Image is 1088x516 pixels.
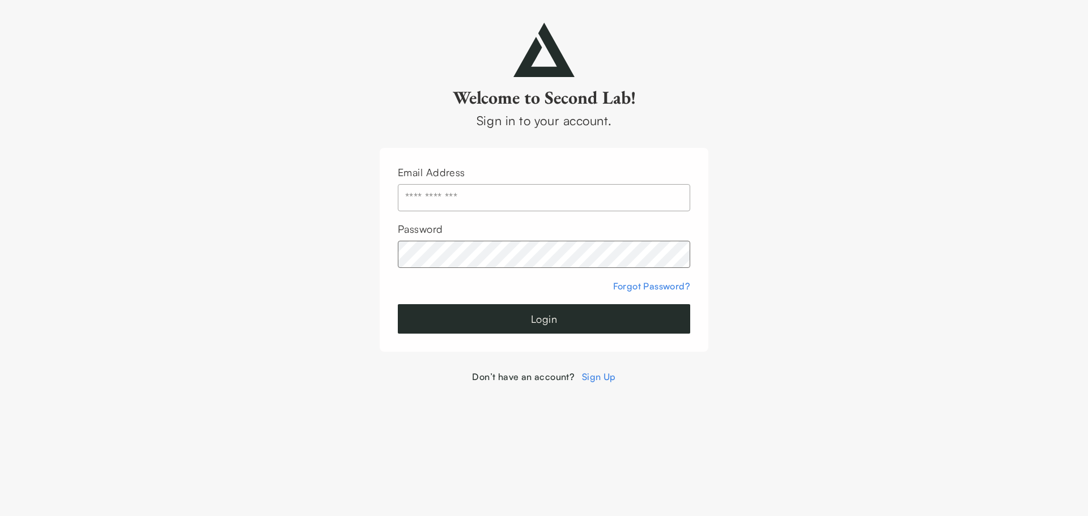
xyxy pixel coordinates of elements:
[398,223,443,235] label: Password
[398,166,465,178] label: Email Address
[380,86,708,109] h2: Welcome to Second Lab!
[380,370,708,383] div: Don’t have an account?
[513,23,575,77] img: secondlab-logo
[582,371,616,382] a: Sign Up
[380,111,708,130] div: Sign in to your account.
[398,304,690,334] button: Login
[613,280,690,292] a: Forgot Password?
